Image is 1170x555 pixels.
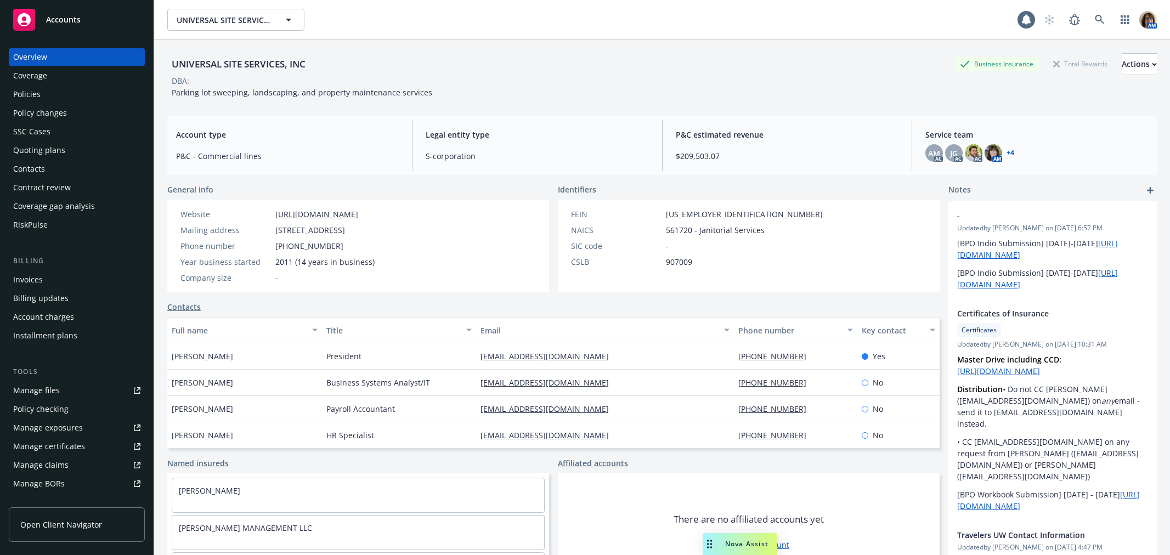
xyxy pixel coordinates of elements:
[558,457,628,469] a: Affiliated accounts
[13,438,85,455] div: Manage certificates
[167,301,201,313] a: Contacts
[666,224,765,236] span: 561720 - Janitorial Services
[9,197,145,215] a: Coverage gap analysis
[172,87,432,98] span: Parking lot sweeping, landscaping, and property maintenance services
[9,382,145,399] a: Manage files
[9,494,145,511] a: Summary of insurance
[1122,53,1157,75] button: Actions
[176,129,399,140] span: Account type
[13,123,50,140] div: SSC Cases
[948,184,971,197] span: Notes
[734,317,857,343] button: Phone number
[9,86,145,103] a: Policies
[925,129,1148,140] span: Service team
[326,350,361,362] span: President
[322,317,477,343] button: Title
[13,271,43,288] div: Invoices
[962,325,997,335] span: Certificates
[9,308,145,326] a: Account charges
[172,75,192,87] div: DBA: -
[1122,54,1157,75] div: Actions
[738,404,815,414] a: [PHONE_NUMBER]
[9,366,145,377] div: Tools
[1048,57,1113,71] div: Total Rewards
[9,419,145,437] span: Manage exposures
[957,383,1148,429] p: • Do not CC [PERSON_NAME] ([EMAIL_ADDRESS][DOMAIN_NAME]) on email - send it to [EMAIL_ADDRESS][DO...
[957,529,1120,541] span: Travelers UW Contact Information
[948,299,1157,520] div: Certificates of InsuranceCertificatesUpdatedby [PERSON_NAME] on [DATE] 10:31 AMMaster Drive inclu...
[571,208,662,220] div: FEIN
[957,366,1040,376] a: [URL][DOMAIN_NAME]
[1064,9,1086,31] a: Report a Bug
[46,15,81,24] span: Accounts
[957,237,1148,260] p: [BPO Indio Submission] [DATE]-[DATE]
[9,271,145,288] a: Invoices
[13,290,69,307] div: Billing updates
[957,384,1003,394] strong: Distribution
[275,209,358,219] a: [URL][DOMAIN_NAME]
[13,494,97,511] div: Summary of insurance
[1144,184,1157,197] a: add
[738,351,815,361] a: [PHONE_NUMBER]
[13,86,41,103] div: Policies
[957,489,1148,512] p: [BPO Workbook Submission] [DATE] - [DATE]
[13,327,77,344] div: Installment plans
[1038,9,1060,31] a: Start snowing
[666,240,669,252] span: -
[179,523,312,533] a: [PERSON_NAME] MANAGEMENT LLC
[954,57,1039,71] div: Business Insurance
[172,325,306,336] div: Full name
[167,57,310,71] div: UNIVERSAL SITE SERVICES, INC
[957,267,1148,290] p: [BPO Indio Submission] [DATE]-[DATE]
[481,430,618,440] a: [EMAIL_ADDRESS][DOMAIN_NAME]
[9,4,145,35] a: Accounts
[965,144,982,162] img: photo
[873,377,883,388] span: No
[9,67,145,84] a: Coverage
[177,14,272,26] span: UNIVERSAL SITE SERVICES, INC
[481,377,618,388] a: [EMAIL_ADDRESS][DOMAIN_NAME]
[948,201,1157,299] div: -Updatedby [PERSON_NAME] on [DATE] 6:57 PM[BPO Indio Submission] [DATE]-[DATE][URL][DOMAIN_NAME][...
[9,104,145,122] a: Policy changes
[476,317,733,343] button: Email
[1007,150,1014,156] a: +4
[167,317,322,343] button: Full name
[172,403,233,415] span: [PERSON_NAME]
[326,429,374,441] span: HR Specialist
[172,350,233,362] span: [PERSON_NAME]
[13,141,65,159] div: Quoting plans
[9,456,145,474] a: Manage claims
[571,240,662,252] div: SIC code
[13,197,95,215] div: Coverage gap analysis
[9,123,145,140] a: SSC Cases
[180,208,271,220] div: Website
[180,240,271,252] div: Phone number
[275,224,345,236] span: [STREET_ADDRESS]
[571,224,662,236] div: NAICS
[571,256,662,268] div: CSLB
[9,48,145,66] a: Overview
[725,539,768,548] span: Nova Assist
[928,148,940,159] span: AM
[167,457,229,469] a: Named insureds
[957,308,1120,319] span: Certificates of Insurance
[172,377,233,388] span: [PERSON_NAME]
[9,475,145,492] a: Manage BORs
[873,403,883,415] span: No
[9,290,145,307] a: Billing updates
[676,150,898,162] span: $209,503.07
[738,430,815,440] a: [PHONE_NUMBER]
[9,256,145,267] div: Billing
[957,542,1148,552] span: Updated by [PERSON_NAME] on [DATE] 4:47 PM
[9,141,145,159] a: Quoting plans
[426,150,648,162] span: S-corporation
[13,67,47,84] div: Coverage
[957,339,1148,349] span: Updated by [PERSON_NAME] on [DATE] 10:31 AM
[738,325,841,336] div: Phone number
[873,429,883,441] span: No
[167,9,304,31] button: UNIVERSAL SITE SERVICES, INC
[985,144,1002,162] img: photo
[13,104,67,122] div: Policy changes
[676,129,898,140] span: P&C estimated revenue
[481,404,618,414] a: [EMAIL_ADDRESS][DOMAIN_NAME]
